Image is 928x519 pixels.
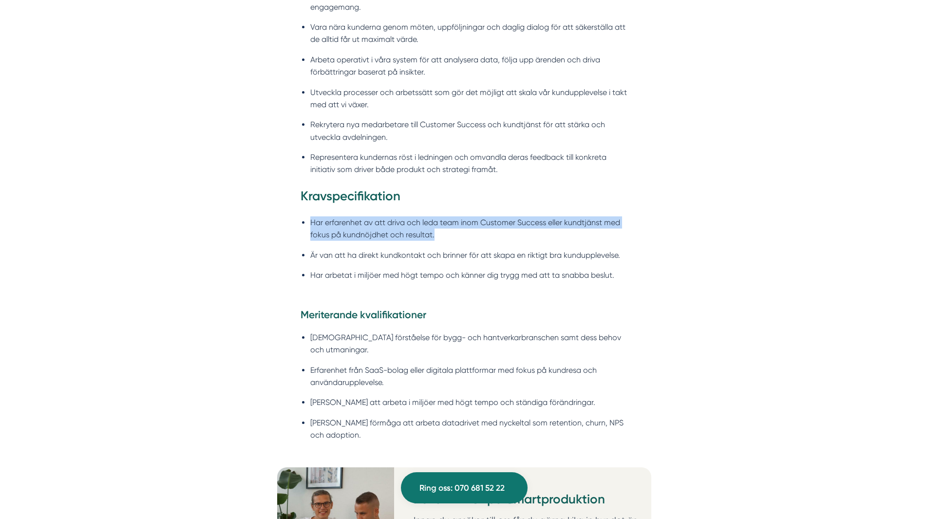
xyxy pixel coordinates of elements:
[310,21,628,46] li: Vara nära kunderna genom möten, uppföljningar och daglig dialog för att säkerställa att de alltid...
[401,472,528,503] a: Ring oss: 070 681 52 22
[310,269,628,281] li: Har arbetat i miljöer med högt tempo och känner dig trygg med att ta snabba beslut.
[310,54,628,78] li: Arbeta operativt i våra system för att analysera data, följa upp ärenden och driva förbättringar ...
[310,216,628,241] li: Har erfarenhet av att driva och leda team inom Customer Success eller kundtjänst med fokus på kun...
[310,331,628,356] li: [DEMOGRAPHIC_DATA] förståelse för bygg- och hantverkarbranschen samt dess behov och utmaningar.
[419,481,505,495] span: Ring oss: 070 681 52 22
[310,364,628,389] li: Erfarenhet från SaaS-bolag eller digitala plattformar med fokus på kundresa och användarupplevelse.
[310,249,628,261] li: Är van att ha direkt kundkontakt och brinner för att skapa en riktigt bra kundupplevelse.
[310,118,628,143] li: Rekrytera nya medarbetare till Customer Success och kundtjänst för att stärka och utveckla avdeln...
[310,86,628,111] li: Utveckla processer och arbetssätt som gör det möjligt att skala vår kundupplevelse i takt med att...
[310,417,628,442] li: [PERSON_NAME] förmåga att arbeta datadrivet med nyckeltal som retention, churn, NPS och adoption.
[414,491,644,513] h3: Kolla in livet på Smartproduktion
[310,151,628,176] li: Representera kundernas röst i ledningen och omvandla deras feedback till konkreta initiativ som d...
[301,188,628,210] h3: Kravspecifikation
[301,308,628,325] h4: Meriterande kvalifikationer
[310,396,628,408] li: [PERSON_NAME] att arbeta i miljöer med högt tempo och ständiga förändringar.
